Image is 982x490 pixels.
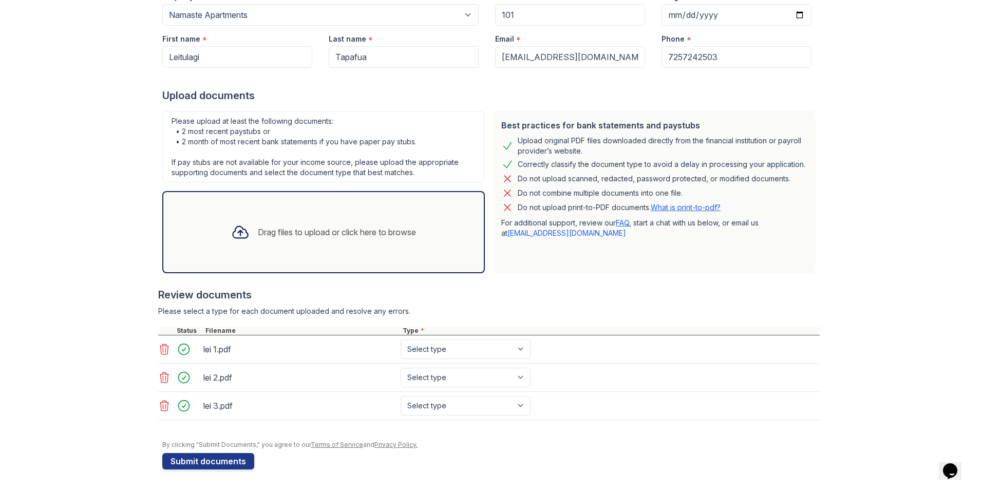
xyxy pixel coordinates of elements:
div: Review documents [158,288,820,302]
div: lei 1.pdf [203,341,396,357]
div: Drag files to upload or click here to browse [258,226,416,238]
div: Best practices for bank statements and paystubs [501,119,807,131]
div: Do not combine multiple documents into one file. [518,187,683,199]
a: Privacy Policy. [374,441,418,448]
div: lei 3.pdf [203,398,396,414]
div: Do not upload scanned, redacted, password protected, or modified documents. [518,173,790,185]
label: Phone [662,34,685,44]
div: Upload documents [162,88,820,103]
a: What is print-to-pdf? [651,203,721,212]
label: Last name [329,34,366,44]
div: By clicking "Submit Documents," you agree to our and [162,441,820,449]
div: Filename [203,327,401,335]
label: Email [495,34,514,44]
div: Please upload at least the following documents: • 2 most recent paystubs or • 2 month of most rec... [162,111,485,183]
div: Please select a type for each document uploaded and resolve any errors. [158,306,820,316]
div: Upload original PDF files downloaded directly from the financial institution or payroll provider’... [518,136,807,156]
div: Status [175,327,203,335]
p: For additional support, review our , start a chat with us below, or email us at [501,218,807,238]
button: Submit documents [162,453,254,469]
a: FAQ [616,218,629,227]
iframe: chat widget [939,449,972,480]
p: Do not upload print-to-PDF documents. [518,202,721,213]
a: Terms of Service [311,441,363,448]
div: Correctly classify the document type to avoid a delay in processing your application. [518,158,805,171]
div: Type [401,327,820,335]
a: [EMAIL_ADDRESS][DOMAIN_NAME] [507,229,626,237]
div: lei 2.pdf [203,369,396,386]
label: First name [162,34,200,44]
